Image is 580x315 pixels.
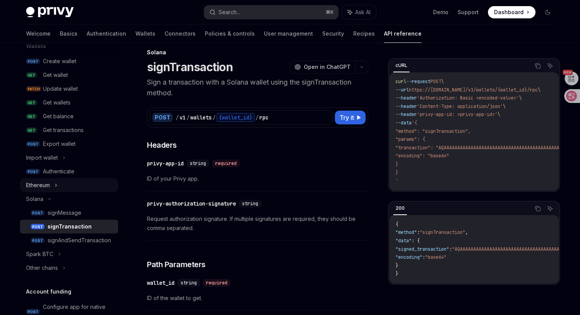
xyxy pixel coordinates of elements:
[433,8,448,16] a: Demo
[43,139,76,149] div: Export wallet
[20,82,118,96] a: PATCHUpdate wallet
[31,210,44,216] span: POST
[26,169,40,175] span: POST
[395,103,417,109] span: --header
[43,98,71,107] div: Get wallets
[326,9,334,15] span: ⌘ K
[152,113,173,122] div: POST
[147,294,368,303] span: ID of the wallet to get.
[20,165,118,178] a: POSTAuthenticate
[304,63,351,71] span: Open in ChatGPT
[43,84,78,93] div: Update wallet
[43,126,84,135] div: Get transactions
[458,8,479,16] a: Support
[147,200,236,207] div: privy-authorization-signature
[465,229,468,235] span: ,
[147,77,368,98] p: Sign a transaction with a Solana wallet using the signTransaction method.
[395,254,422,260] span: "encoding"
[26,287,71,296] h5: Account funding
[322,24,344,43] a: Security
[20,96,118,109] a: GETGet wallets
[259,114,269,121] div: rpc
[533,61,543,71] button: Copy the contents from the code block
[48,208,81,217] div: signMessage
[147,160,184,167] div: privy-app-id
[409,87,538,93] span: https://[DOMAIN_NAME]/v1/wallets/{wallet_id}/rpc
[335,111,366,124] button: Try it
[412,120,417,126] span: '{
[393,204,407,213] div: 200
[355,8,371,16] span: Ask AI
[395,95,417,101] span: --header
[395,120,412,126] span: --data
[519,95,522,101] span: \
[20,137,118,151] a: POSTExport wallet
[498,111,500,118] span: \
[26,309,40,315] span: POST
[216,113,255,122] div: {wallet_id}
[26,114,37,119] span: GET
[395,221,398,227] span: {
[26,86,41,92] span: PATCH
[384,24,422,43] a: API reference
[545,204,555,214] button: Ask AI
[430,78,441,85] span: POST
[26,59,40,64] span: POST
[264,24,313,43] a: User management
[20,206,118,220] a: POSTsignMessage
[147,259,206,270] span: Path Parameters
[545,61,555,71] button: Ask AI
[542,6,554,18] button: Toggle dark mode
[395,170,398,176] span: }
[26,127,37,133] span: GET
[425,254,447,260] span: "base64"
[20,109,118,123] a: GETGet balance
[203,279,231,287] div: required
[441,78,444,85] span: \
[180,114,186,121] div: v1
[213,114,216,121] div: /
[417,103,503,109] span: 'Content-Type: application/json'
[43,57,76,66] div: Create wallet
[87,24,126,43] a: Authentication
[20,233,118,247] a: POSTsignAndSendTransaction
[165,24,196,43] a: Connectors
[393,61,410,70] div: cURL
[147,214,368,233] span: Request authorization signature. If multiple signatures are required, they should be comma separa...
[395,238,412,244] span: "data"
[186,114,189,121] div: /
[395,136,425,142] span: "params": {
[26,24,51,43] a: Welcome
[488,6,536,18] a: Dashboard
[417,229,420,235] span: :
[422,254,425,260] span: :
[395,78,406,85] span: curl
[26,153,58,162] div: Import wallet
[395,161,398,167] span: }
[342,5,376,19] button: Ask AI
[48,222,92,231] div: signTransaction
[147,279,175,287] div: wallet_id
[20,123,118,137] a: GETGet transactions
[212,160,240,167] div: required
[147,140,177,150] span: Headers
[417,111,498,118] span: 'privy-app-id: <privy-app-id>'
[417,95,519,101] span: 'Authorization: Basic <encoded-value>'
[395,178,398,184] span: '
[395,153,449,159] span: "encoding": "base64"
[20,68,118,82] a: GETGet wallet
[26,263,58,273] div: Other chains
[339,113,354,122] span: Try it
[26,194,43,204] div: Solana
[353,24,375,43] a: Recipes
[538,87,540,93] span: \
[190,114,212,121] div: wallets
[395,229,417,235] span: "method"
[190,160,206,166] span: string
[255,114,259,121] div: /
[242,201,258,207] span: string
[395,263,398,269] span: }
[181,280,197,286] span: string
[26,141,40,147] span: POST
[147,60,233,74] h1: signTransaction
